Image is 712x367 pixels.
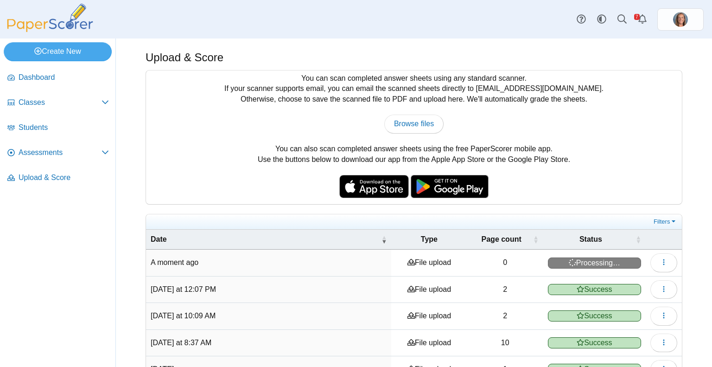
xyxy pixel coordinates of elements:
[657,8,704,31] a: ps.WNEQT33M2D3P2Tkp
[381,235,387,244] span: Date : Activate to remove sorting
[391,250,467,276] td: File upload
[151,339,211,347] time: Oct 1, 2025 at 8:37 AM
[4,92,113,114] a: Classes
[651,217,680,226] a: Filters
[339,175,409,198] img: apple-store-badge.svg
[467,277,543,303] td: 2
[548,284,641,295] span: Success
[384,115,444,133] a: Browse files
[548,310,641,322] span: Success
[4,42,112,61] a: Create New
[391,330,467,356] td: File upload
[19,173,109,183] span: Upload & Score
[146,50,223,65] h1: Upload & Score
[548,258,641,269] span: Processing…
[4,167,113,189] a: Upload & Score
[19,72,109,83] span: Dashboard
[396,234,462,245] span: Type
[151,234,379,245] span: Date
[4,142,113,164] a: Assessments
[394,120,434,128] span: Browse files
[467,250,543,276] td: 0
[4,67,113,89] a: Dashboard
[467,330,543,356] td: 10
[19,148,102,158] span: Assessments
[151,258,198,266] time: Oct 2, 2025 at 3:34 PM
[4,4,96,32] img: PaperScorer
[636,235,641,244] span: Status : Activate to sort
[151,312,216,320] time: Oct 1, 2025 at 10:09 AM
[673,12,688,27] span: Samantha Sutphin - MRH Faculty
[467,303,543,329] td: 2
[151,285,216,293] time: Oct 1, 2025 at 12:07 PM
[19,122,109,133] span: Students
[4,117,113,139] a: Students
[391,303,467,329] td: File upload
[632,9,653,30] a: Alerts
[673,12,688,27] img: ps.WNEQT33M2D3P2Tkp
[472,234,531,245] span: Page count
[19,97,102,108] span: Classes
[4,26,96,33] a: PaperScorer
[411,175,489,198] img: google-play-badge.png
[146,71,682,204] div: You can scan completed answer sheets using any standard scanner. If your scanner supports email, ...
[391,277,467,303] td: File upload
[533,235,539,244] span: Page count : Activate to sort
[548,234,634,245] span: Status
[548,337,641,348] span: Success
